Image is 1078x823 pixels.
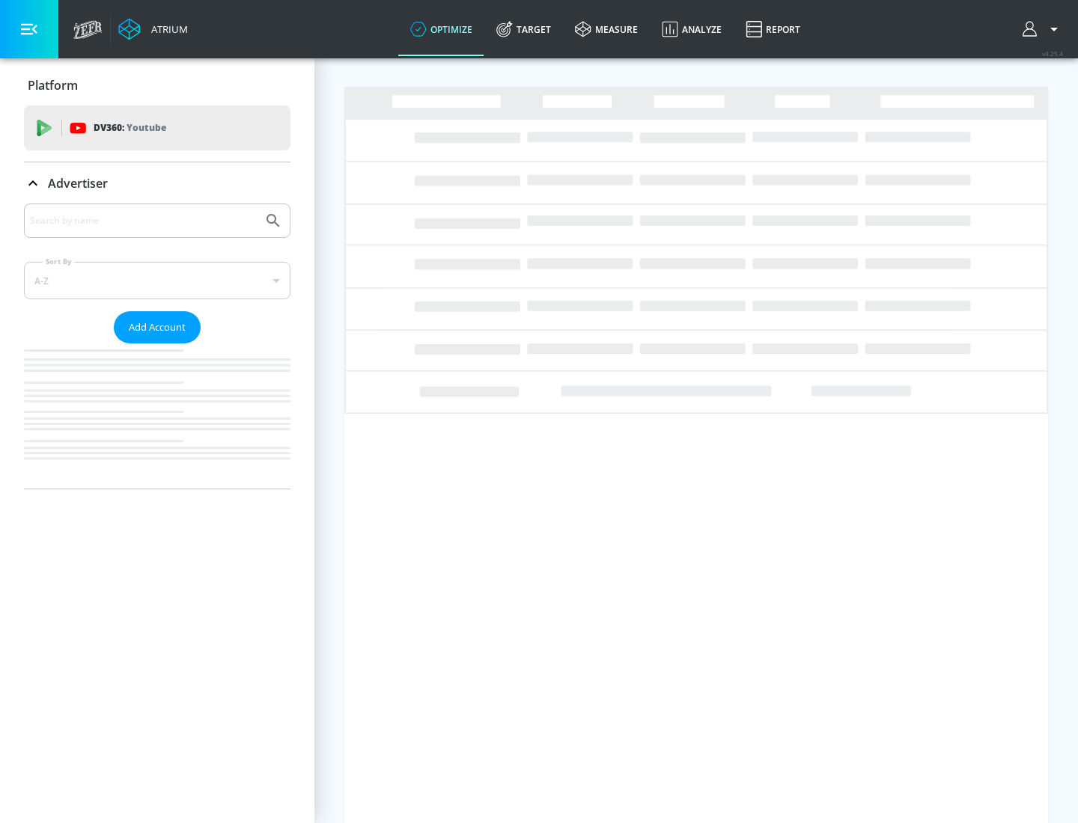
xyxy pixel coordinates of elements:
p: DV360: [94,120,166,136]
a: Target [484,2,563,56]
div: DV360: Youtube [24,105,290,150]
p: Youtube [127,120,166,135]
span: v 4.25.4 [1042,49,1063,58]
p: Platform [28,77,78,94]
p: Advertiser [48,175,108,192]
a: measure [563,2,650,56]
div: Advertiser [24,162,290,204]
a: optimize [398,2,484,56]
div: A-Z [24,262,290,299]
div: Platform [24,64,290,106]
a: Analyze [650,2,734,56]
button: Add Account [114,311,201,343]
div: Advertiser [24,204,290,489]
div: Atrium [145,22,188,36]
span: Add Account [129,319,186,336]
nav: list of Advertiser [24,343,290,489]
label: Sort By [43,257,75,266]
input: Search by name [30,211,257,230]
a: Report [734,2,812,56]
a: Atrium [118,18,188,40]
